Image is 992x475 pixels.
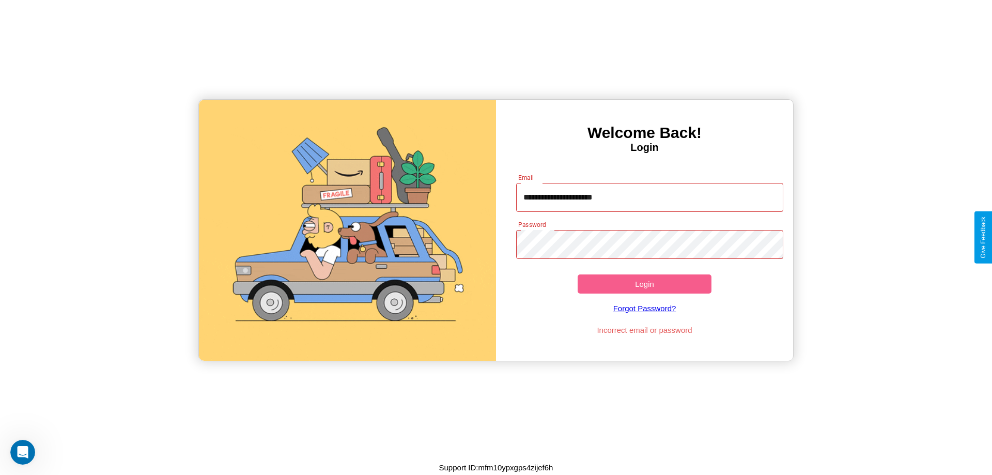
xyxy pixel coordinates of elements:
[439,461,553,474] p: Support ID: mfm10ypxgps4zijef6h
[511,323,779,337] p: Incorrect email or password
[578,274,711,294] button: Login
[518,173,534,182] label: Email
[518,220,546,229] label: Password
[199,100,496,361] img: gif
[511,294,779,323] a: Forgot Password?
[10,440,35,465] iframe: Intercom live chat
[980,217,987,258] div: Give Feedback
[496,124,793,142] h3: Welcome Back!
[496,142,793,154] h4: Login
